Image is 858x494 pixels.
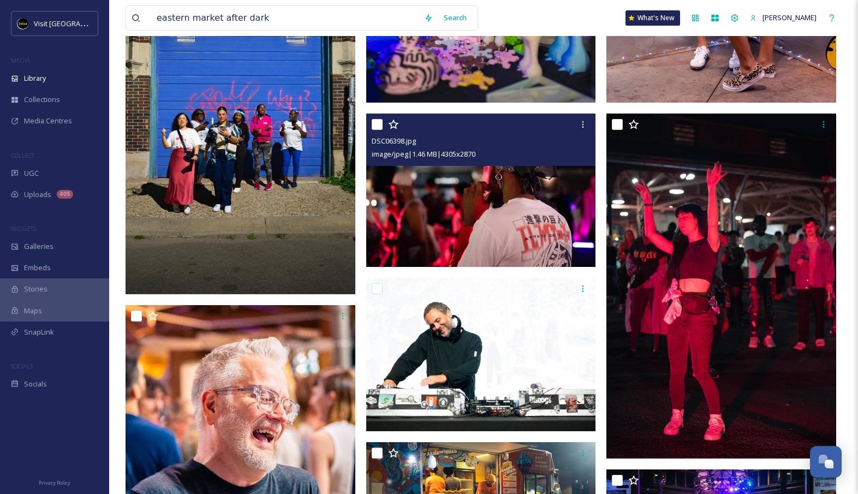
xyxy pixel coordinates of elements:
img: DSC06356 (1).jpg [366,278,596,431]
a: [PERSON_NAME] [744,7,822,28]
span: SnapLink [24,327,54,337]
span: Socials [24,379,47,389]
button: Open Chat [810,446,842,478]
div: 405 [57,190,73,199]
span: UGC [24,168,39,178]
span: Privacy Policy [39,479,70,486]
span: Maps [24,306,42,316]
span: WIDGETS [11,224,36,233]
span: Uploads [24,189,51,200]
span: Embeds [24,263,51,273]
div: Search [438,7,472,28]
input: Search your library [151,6,419,30]
span: Galleries [24,241,53,252]
a: Privacy Policy [39,475,70,489]
span: Collections [24,94,60,105]
span: [PERSON_NAME] [762,13,817,22]
img: DSC06377.jpg [606,114,836,459]
span: DSC06398.jpg [372,136,416,146]
span: Stories [24,284,47,294]
span: COLLECT [11,151,34,159]
a: What's New [625,10,680,26]
img: DSC06398.jpg [366,114,596,267]
span: SOCIALS [11,362,33,370]
span: MEDIA [11,56,30,64]
img: VISIT%20DETROIT%20LOGO%20-%20BLACK%20BACKGROUND.png [17,18,28,29]
span: Library [24,73,46,84]
span: Visit [GEOGRAPHIC_DATA] [34,18,118,28]
span: Media Centres [24,116,72,126]
span: image/jpeg | 1.46 MB | 4305 x 2870 [372,149,475,159]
